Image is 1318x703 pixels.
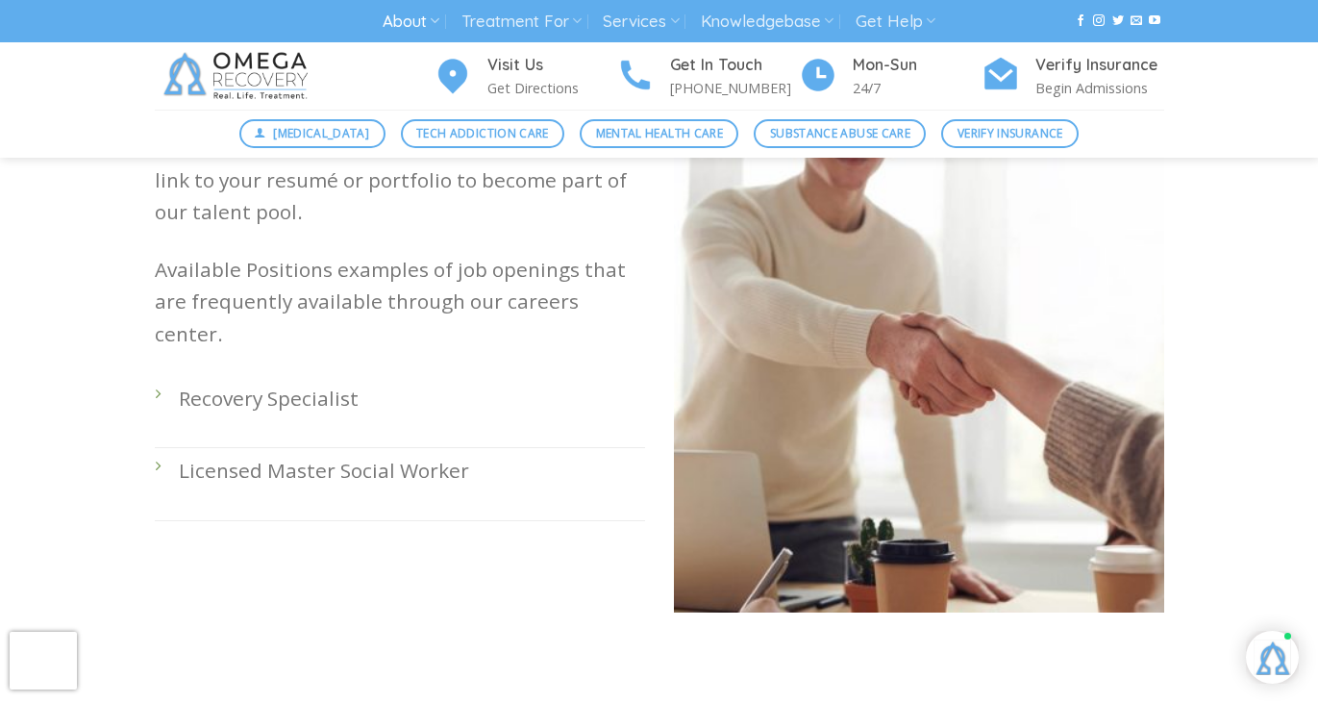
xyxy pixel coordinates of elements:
[941,119,1079,148] a: Verify Insurance
[580,119,738,148] a: Mental Health Care
[1035,77,1164,99] p: Begin Admissions
[1131,14,1142,28] a: Send us an email
[179,383,645,414] p: Recovery Specialist
[853,53,982,78] h4: Mon-Sun
[1075,14,1086,28] a: Follow on Facebook
[155,254,645,350] p: Available Positions examples of job openings that are frequently available through our careers ce...
[155,42,323,110] img: Omega Recovery
[670,53,799,78] h4: Get In Touch
[853,77,982,99] p: 24/7
[487,53,616,78] h4: Visit Us
[434,53,616,100] a: Visit Us Get Directions
[10,632,77,690] iframe: reCAPTCHA
[957,124,1063,142] span: Verify Insurance
[616,53,799,100] a: Get In Touch [PHONE_NUMBER]
[1149,14,1160,28] a: Follow on YouTube
[1035,53,1164,78] h4: Verify Insurance
[856,4,935,39] a: Get Help
[383,4,439,39] a: About
[701,4,833,39] a: Knowledgebase
[670,77,799,99] p: [PHONE_NUMBER]
[416,124,549,142] span: Tech Addiction Care
[155,132,645,228] p: Got what it takes to work with us? Great! Send us a link to your resumé or portfolio to become pa...
[239,119,385,148] a: [MEDICAL_DATA]
[461,4,582,39] a: Treatment For
[273,124,369,142] span: [MEDICAL_DATA]
[982,53,1164,100] a: Verify Insurance Begin Admissions
[770,124,910,142] span: Substance Abuse Care
[1112,14,1124,28] a: Follow on Twitter
[1093,14,1105,28] a: Follow on Instagram
[754,119,926,148] a: Substance Abuse Care
[179,455,645,487] p: Licensed Master Social Worker
[401,119,565,148] a: Tech Addiction Care
[487,77,616,99] p: Get Directions
[603,4,679,39] a: Services
[596,124,723,142] span: Mental Health Care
